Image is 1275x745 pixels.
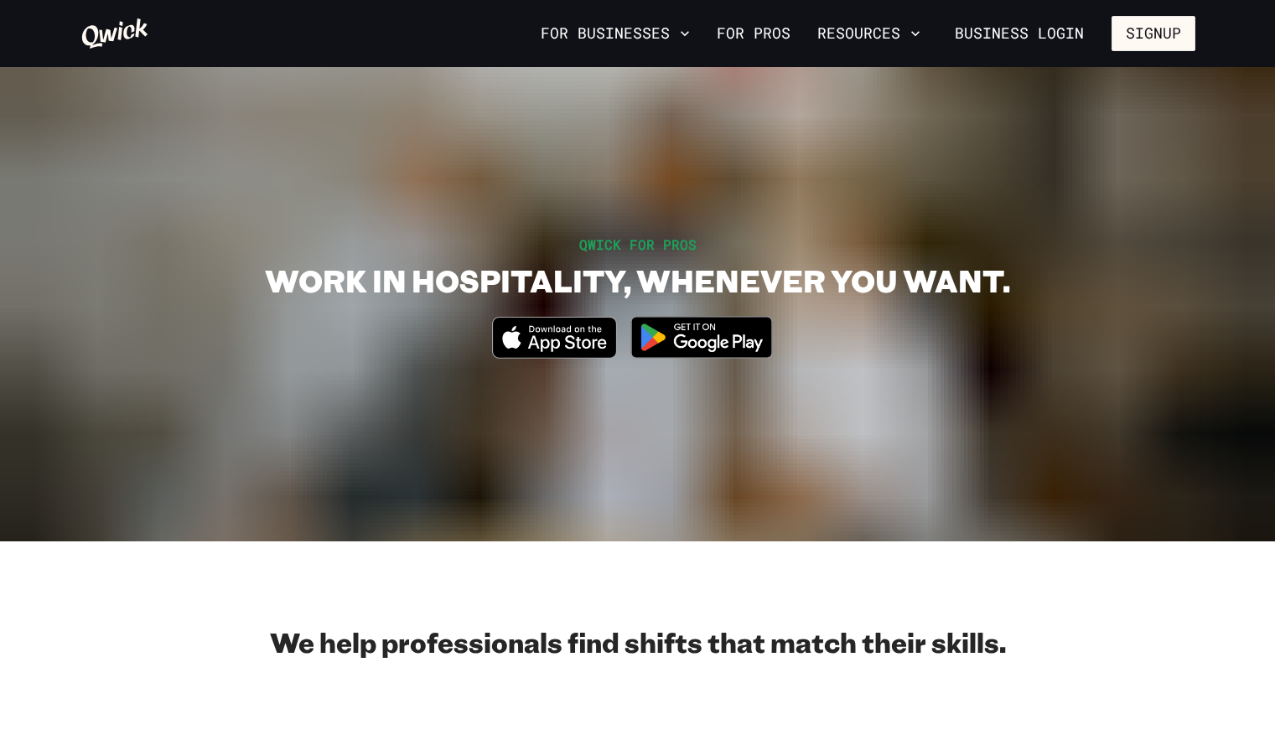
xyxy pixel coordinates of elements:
[492,344,618,362] a: Download on the App Store
[579,235,697,253] span: QWICK FOR PROS
[811,19,927,48] button: Resources
[534,19,697,48] button: For Businesses
[80,625,1195,659] h2: We help professionals find shifts that match their skills.
[620,306,783,369] img: Get it on Google Play
[1112,16,1195,51] button: Signup
[710,19,797,48] a: For Pros
[941,16,1098,51] a: Business Login
[265,261,1010,299] h1: WORK IN HOSPITALITY, WHENEVER YOU WANT.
